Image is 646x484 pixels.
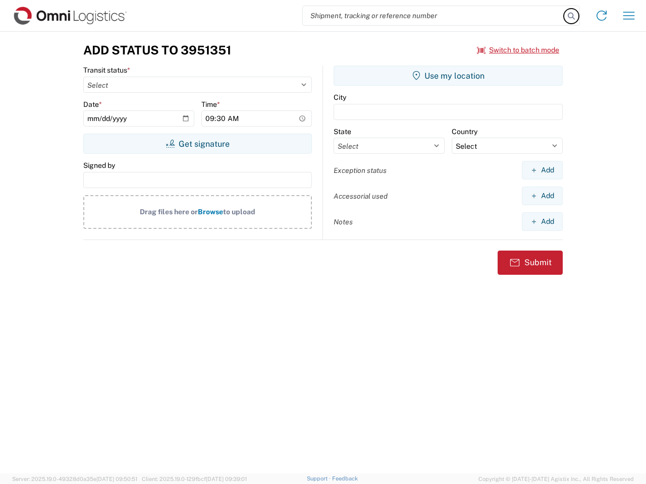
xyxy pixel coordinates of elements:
[83,134,312,154] button: Get signature
[522,187,563,205] button: Add
[307,475,332,481] a: Support
[334,166,387,175] label: Exception status
[477,42,559,58] button: Switch to batch mode
[334,217,353,226] label: Notes
[83,43,231,57] h3: Add Status to 3951351
[452,127,477,136] label: Country
[140,208,198,216] span: Drag files here or
[142,476,247,482] span: Client: 2025.19.0-129fbcf
[201,100,220,109] label: Time
[83,66,130,75] label: Transit status
[334,66,563,86] button: Use my location
[334,93,346,102] label: City
[334,127,351,136] label: State
[498,251,563,275] button: Submit
[478,474,634,483] span: Copyright © [DATE]-[DATE] Agistix Inc., All Rights Reserved
[522,161,563,179] button: Add
[83,100,102,109] label: Date
[522,212,563,231] button: Add
[198,208,223,216] span: Browse
[12,476,137,482] span: Server: 2025.19.0-49328d0a35e
[332,475,358,481] a: Feedback
[206,476,247,482] span: [DATE] 09:39:01
[96,476,137,482] span: [DATE] 09:50:51
[303,6,564,25] input: Shipment, tracking or reference number
[334,192,388,201] label: Accessorial used
[83,161,115,170] label: Signed by
[223,208,255,216] span: to upload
